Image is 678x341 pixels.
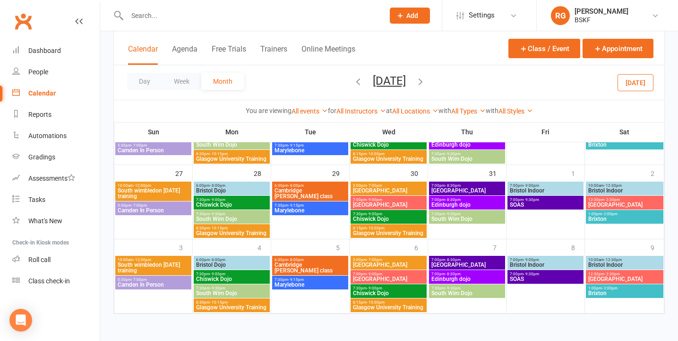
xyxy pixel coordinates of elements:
[196,286,268,290] span: 7:30pm
[210,226,228,230] span: - 10:15pm
[274,258,346,262] span: 6:30pm
[486,107,498,114] strong: with
[431,142,503,148] span: Edinburgh dojo
[288,258,304,262] span: - 8:00pm
[28,196,45,203] div: Tasks
[210,198,225,202] span: - 9:00pm
[288,184,304,188] span: - 8:00pm
[352,290,425,296] span: Chiswick Dojo
[588,262,661,268] span: Bristol Indoor
[12,104,100,125] a: Reports
[12,40,100,61] a: Dashboard
[367,300,385,305] span: - 10:00pm
[196,305,268,310] span: Glasgow University Training
[288,203,304,208] span: - 9:15pm
[431,216,503,222] span: South Wim Dojo
[509,184,582,188] span: 7:00pm
[352,276,425,282] span: [GEOGRAPHIC_DATA]
[588,184,661,188] span: 10:00am
[428,122,506,142] th: Thu
[352,300,425,305] span: 8:15pm
[117,282,189,288] span: Camden In Person
[352,226,425,230] span: 8:15pm
[28,175,75,182] div: Assessments
[352,216,425,222] span: Chiswick Dojo
[588,276,661,282] span: [GEOGRAPHIC_DATA]
[117,143,189,148] span: 5:30pm
[274,282,346,288] span: Marylebone
[411,165,428,181] div: 30
[588,142,661,148] span: Brixton
[28,132,67,140] div: Automations
[114,122,193,142] th: Sun
[254,165,271,181] div: 28
[352,152,425,156] span: 8:15pm
[352,198,425,202] span: 7:00pm
[651,165,664,181] div: 2
[196,212,268,216] span: 7:30pm
[210,272,225,276] span: - 9:00pm
[133,258,151,262] span: - 12:00pm
[131,203,147,208] span: - 7:00pm
[508,39,580,58] button: Class / Event
[210,184,225,188] span: - 8:00pm
[175,165,192,181] div: 27
[406,12,418,19] span: Add
[196,272,268,276] span: 7:30pm
[328,107,336,114] strong: for
[431,262,503,268] span: [GEOGRAPHIC_DATA]
[509,272,582,276] span: 7:00pm
[604,272,620,276] span: - 2:30pm
[451,107,486,115] a: All Types
[117,258,189,262] span: 10:00am
[117,208,189,213] span: Camden In Person
[196,202,268,208] span: Chiswick Dojo
[271,122,350,142] th: Tue
[367,152,385,156] span: - 10:00pm
[28,277,70,285] div: Class check-in
[352,212,425,216] span: 7:30pm
[352,305,425,310] span: Glasgow University Training
[210,286,225,290] span: - 9:30pm
[414,239,428,255] div: 6
[352,184,425,188] span: 5:00pm
[367,212,382,216] span: - 9:00pm
[509,198,582,202] span: 7:00pm
[274,143,346,148] span: 7:30pm
[392,107,438,115] a: All Locations
[12,83,100,104] a: Calendar
[438,107,451,114] strong: with
[367,198,382,202] span: - 9:00pm
[172,44,197,65] button: Agenda
[12,210,100,232] a: What's New
[445,212,461,216] span: - 9:30pm
[12,125,100,147] a: Automations
[431,286,503,290] span: 7:30pm
[257,239,271,255] div: 4
[117,184,189,188] span: 10:00am
[196,290,268,296] span: South Wim Dojo
[431,290,503,296] span: South Wim Dojo
[336,239,349,255] div: 5
[196,230,268,236] span: Glasgow University Training
[524,258,539,262] span: - 9:00pm
[588,216,661,222] span: Brixton
[509,188,582,193] span: Bristol Indoor
[274,203,346,208] span: 7:30pm
[583,39,653,58] button: Appointment
[390,8,430,24] button: Add
[28,111,51,118] div: Reports
[469,5,495,26] span: Settings
[588,290,661,296] span: Brixton
[509,258,582,262] span: 7:00pm
[274,188,346,199] span: Cambridge [PERSON_NAME] class
[127,73,162,90] button: Day
[352,156,425,162] span: Glasgow University Training
[117,262,189,273] span: South wimbledon [DATE] training
[128,44,158,65] button: Calendar
[301,44,355,65] button: Online Meetings
[196,258,268,262] span: 6:00pm
[367,184,382,188] span: - 7:00pm
[571,165,584,181] div: 1
[588,212,661,216] span: 1:00pm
